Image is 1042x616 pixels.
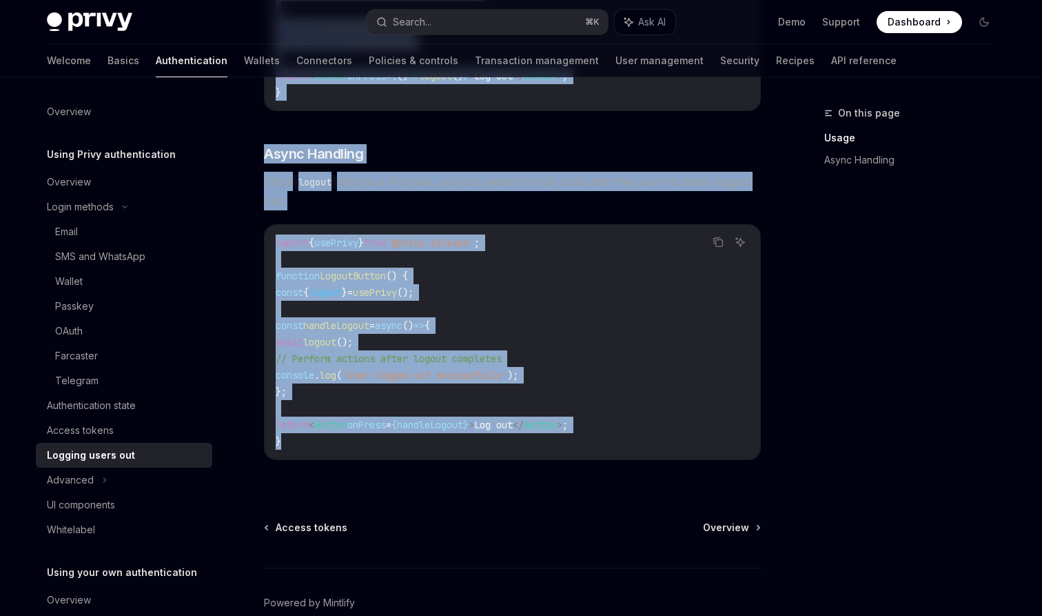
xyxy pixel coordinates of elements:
[36,443,212,468] a: Logging users out
[276,86,281,99] span: }
[36,294,212,319] a: Passkey
[824,149,1006,171] a: Async Handling
[364,237,386,249] span: from
[36,319,212,344] a: OAuth
[309,237,314,249] span: {
[638,15,666,29] span: Ask AI
[720,44,759,77] a: Security
[469,419,474,431] span: >
[47,422,114,439] div: Access tokens
[276,419,309,431] span: return
[55,298,94,315] div: Passkey
[47,592,91,608] div: Overview
[397,286,413,299] span: ();
[973,11,995,33] button: Toggle dark mode
[615,10,675,34] button: Ask AI
[314,237,358,249] span: usePrivy
[47,564,197,581] h5: Using your own authentication
[303,286,309,299] span: {
[585,17,600,28] span: ⌘ K
[703,521,759,535] a: Overview
[264,172,761,210] span: Since returns a Promise, you can await it to run code after the user has been logged out:
[347,286,353,299] span: =
[36,244,212,269] a: SMS and WhatsApp
[562,419,568,431] span: ;
[47,12,132,32] img: dark logo
[391,419,397,431] span: {
[296,44,352,77] a: Connectors
[276,336,303,348] span: await
[524,419,557,431] span: Button
[303,319,369,332] span: handleLogout
[47,44,91,77] a: Welcome
[386,270,408,282] span: () {
[731,233,749,251] button: Ask AI
[615,44,704,77] a: User management
[303,336,336,348] span: logout
[244,44,280,77] a: Wallets
[309,419,314,431] span: <
[47,146,176,163] h5: Using Privy authentication
[47,497,115,513] div: UI components
[47,103,91,120] div: Overview
[36,588,212,613] a: Overview
[309,286,342,299] span: logout
[425,319,430,332] span: {
[55,223,78,240] div: Email
[47,447,135,464] div: Logging users out
[264,144,363,163] span: Async Handling
[36,418,212,443] a: Access tokens
[822,15,860,29] a: Support
[276,270,320,282] span: function
[342,286,347,299] span: }
[276,352,502,365] span: // Perform actions after logout completes
[393,14,431,30] div: Search...
[36,99,212,124] a: Overview
[375,319,402,332] span: async
[47,472,94,488] div: Advanced
[264,596,355,610] a: Powered by Mintlify
[276,286,303,299] span: const
[47,521,95,538] div: Whitelabel
[888,15,941,29] span: Dashboard
[474,237,480,249] span: ;
[276,369,314,381] span: console
[824,127,1006,149] a: Usage
[513,419,524,431] span: </
[55,248,145,265] div: SMS and WhatsApp
[265,521,347,535] a: Access tokens
[386,419,391,431] span: =
[47,397,136,414] div: Authentication state
[367,10,608,34] button: Search...⌘K
[36,219,212,244] a: Email
[402,319,413,332] span: ()
[276,319,303,332] span: const
[838,105,900,121] span: On this page
[276,386,287,398] span: };
[507,369,518,381] span: );
[369,319,375,332] span: =
[709,233,727,251] button: Copy the contents from the code block
[776,44,815,77] a: Recipes
[475,44,599,77] a: Transaction management
[369,44,458,77] a: Policies & controls
[55,323,83,339] div: OAuth
[36,493,212,517] a: UI components
[276,435,281,448] span: }
[156,44,227,77] a: Authentication
[342,369,507,381] span: 'User logged out successfully'
[108,44,139,77] a: Basics
[386,237,474,249] span: '@privy-io/expo'
[397,419,463,431] span: handleLogout
[831,44,897,77] a: API reference
[314,419,347,431] span: Button
[353,286,397,299] span: usePrivy
[877,11,962,33] a: Dashboard
[36,368,212,393] a: Telegram
[778,15,806,29] a: Demo
[36,344,212,368] a: Farcaster
[47,199,114,215] div: Login methods
[347,419,386,431] span: onPress
[336,336,353,348] span: ();
[276,521,347,535] span: Access tokens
